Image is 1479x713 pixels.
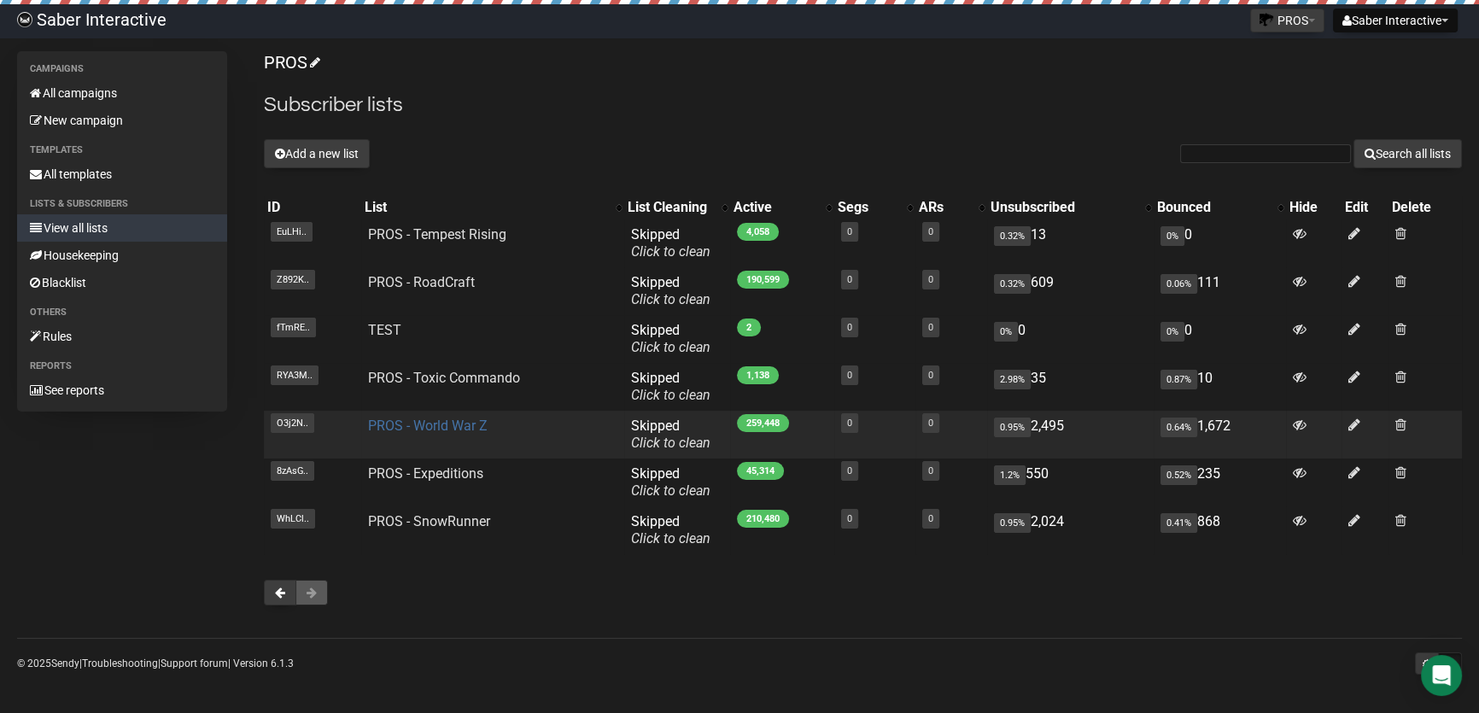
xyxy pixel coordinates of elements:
[631,226,710,260] span: Skipped
[1154,196,1286,219] th: Bounced: No sort applied, activate to apply an ascending sort
[928,370,933,381] a: 0
[1160,465,1197,485] span: 0.52%
[631,482,710,499] a: Click to clean
[17,242,227,269] a: Housekeeping
[1154,315,1286,363] td: 0
[1286,196,1342,219] th: Hide: No sort applied, sorting is disabled
[847,418,852,429] a: 0
[1154,411,1286,459] td: 1,672
[994,465,1026,485] span: 1.2%
[737,414,789,432] span: 259,448
[1353,139,1462,168] button: Search all lists
[1160,322,1184,342] span: 0%
[847,513,852,524] a: 0
[628,199,713,216] div: List Cleaning
[847,322,852,333] a: 0
[17,269,227,296] a: Blacklist
[1289,199,1338,216] div: Hide
[271,365,319,385] span: RYA3M..
[847,274,852,285] a: 0
[17,194,227,214] li: Lists & subscribers
[1421,655,1462,696] div: Open Intercom Messenger
[928,513,933,524] a: 0
[987,411,1154,459] td: 2,495
[1342,196,1388,219] th: Edit: No sort applied, sorting is disabled
[17,59,227,79] li: Campaigns
[17,654,294,673] p: © 2025 | | | Version 6.1.3
[987,506,1154,554] td: 2,024
[17,356,227,377] li: Reports
[631,274,710,307] span: Skipped
[737,271,789,289] span: 190,599
[1154,267,1286,315] td: 111
[271,461,314,481] span: 8zAsG..
[264,196,361,219] th: ID: No sort applied, sorting is disabled
[1388,196,1462,219] th: Delete: No sort applied, sorting is disabled
[1160,274,1197,294] span: 0.06%
[631,387,710,403] a: Click to clean
[1260,13,1273,26] img: favicons
[1250,9,1324,32] button: PROS
[17,323,227,350] a: Rules
[847,370,852,381] a: 0
[1345,199,1385,216] div: Edit
[368,322,401,338] a: TEST
[737,223,779,241] span: 4,058
[847,226,852,237] a: 0
[631,418,710,451] span: Skipped
[994,513,1031,533] span: 0.95%
[1160,418,1197,437] span: 0.64%
[994,226,1031,246] span: 0.32%
[631,465,710,499] span: Skipped
[631,530,710,546] a: Click to clean
[271,270,315,289] span: Z892K..
[737,510,789,528] span: 210,480
[987,267,1154,315] td: 609
[368,513,490,529] a: PROS - SnowRunner
[631,322,710,355] span: Skipped
[17,302,227,323] li: Others
[624,196,730,219] th: List Cleaning: No sort applied, activate to apply an ascending sort
[368,226,506,243] a: PROS - Tempest Rising
[1160,513,1197,533] span: 0.41%
[730,196,834,219] th: Active: No sort applied, activate to apply an ascending sort
[847,465,852,476] a: 0
[368,418,488,434] a: PROS - World War Z
[994,274,1031,294] span: 0.32%
[267,199,358,216] div: ID
[264,90,1462,120] h2: Subscriber lists
[987,196,1154,219] th: Unsubscribed: No sort applied, activate to apply an ascending sort
[271,509,315,529] span: WhLCl..
[987,315,1154,363] td: 0
[994,370,1031,389] span: 2.98%
[17,377,227,404] a: See reports
[1157,199,1269,216] div: Bounced
[17,214,227,242] a: View all lists
[1154,363,1286,411] td: 10
[994,418,1031,437] span: 0.95%
[264,139,370,168] button: Add a new list
[368,465,483,482] a: PROS - Expeditions
[928,226,933,237] a: 0
[17,12,32,27] img: ec1bccd4d48495f5e7d53d9a520ba7e5
[991,199,1137,216] div: Unsubscribed
[928,274,933,285] a: 0
[82,657,158,669] a: Troubleshooting
[51,657,79,669] a: Sendy
[271,318,316,337] span: fTmRE..
[1333,9,1458,32] button: Saber Interactive
[361,196,623,219] th: List: No sort applied, activate to apply an ascending sort
[161,657,228,669] a: Support forum
[928,465,933,476] a: 0
[1160,226,1184,246] span: 0%
[928,418,933,429] a: 0
[271,413,314,433] span: O3j2N..
[17,161,227,188] a: All templates
[368,370,520,386] a: PROS - Toxic Commando
[1154,506,1286,554] td: 868
[17,140,227,161] li: Templates
[631,435,710,451] a: Click to clean
[919,199,970,216] div: ARs
[1392,199,1459,216] div: Delete
[737,319,761,336] span: 2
